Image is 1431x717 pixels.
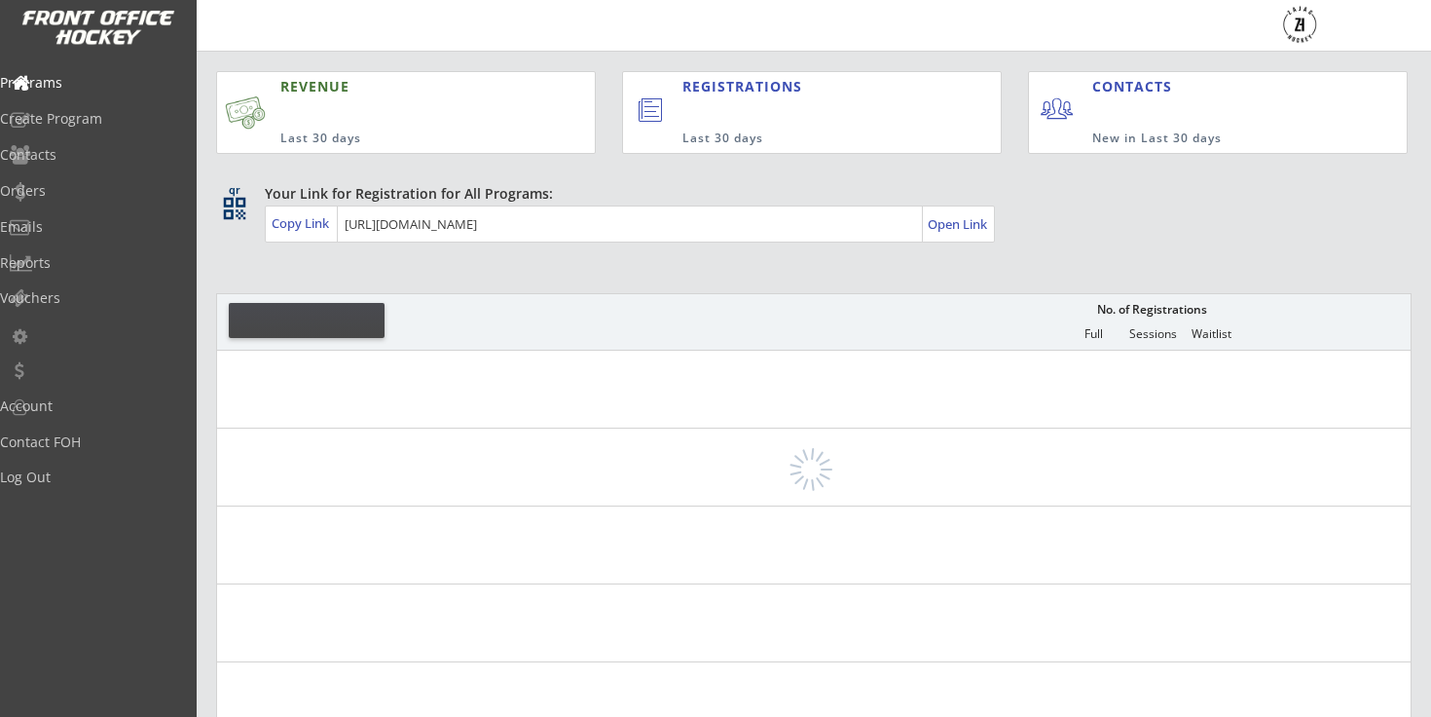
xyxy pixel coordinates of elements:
div: CONTACTS [1092,77,1181,96]
div: Full [1064,327,1122,341]
div: No. of Registrations [1091,303,1212,317]
div: Last 30 days [280,131,505,147]
div: Sessions [1123,327,1182,341]
div: Copy Link [272,214,333,232]
div: REGISTRATIONS [682,77,915,96]
div: New in Last 30 days [1092,131,1316,147]
div: Waitlist [1182,327,1240,341]
div: qr [222,184,245,197]
button: qr_code [220,194,249,223]
div: Last 30 days [682,131,923,147]
div: Open Link [928,216,989,233]
a: Open Link [928,210,989,238]
div: REVENUE [280,77,505,96]
div: Your Link for Registration for All Programs: [265,184,1351,204]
